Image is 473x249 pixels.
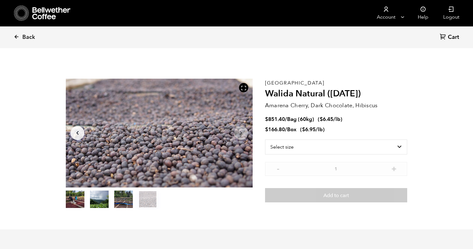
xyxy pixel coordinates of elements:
span: ( ) [300,126,325,133]
span: / [285,116,287,123]
span: $ [320,116,323,123]
span: / [285,126,287,133]
a: Cart [440,33,461,42]
span: ( ) [318,116,342,123]
span: $ [265,116,268,123]
span: Cart [448,34,459,41]
button: - [274,165,282,171]
h2: Walida Natural ([DATE]) [265,89,407,99]
bdi: 6.95 [302,126,316,133]
bdi: 166.80 [265,126,285,133]
span: /lb [316,126,323,133]
p: Amarena Cherry, Dark Chocolate, Hibiscus [265,101,407,110]
button: Add to cart [265,188,407,202]
span: $ [265,126,268,133]
span: Box [287,126,296,133]
button: + [390,165,398,171]
bdi: 6.45 [320,116,333,123]
span: $ [302,126,305,133]
span: Back [22,34,35,41]
bdi: 851.40 [265,116,285,123]
span: /lb [333,116,340,123]
span: Bag (60kg) [287,116,314,123]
